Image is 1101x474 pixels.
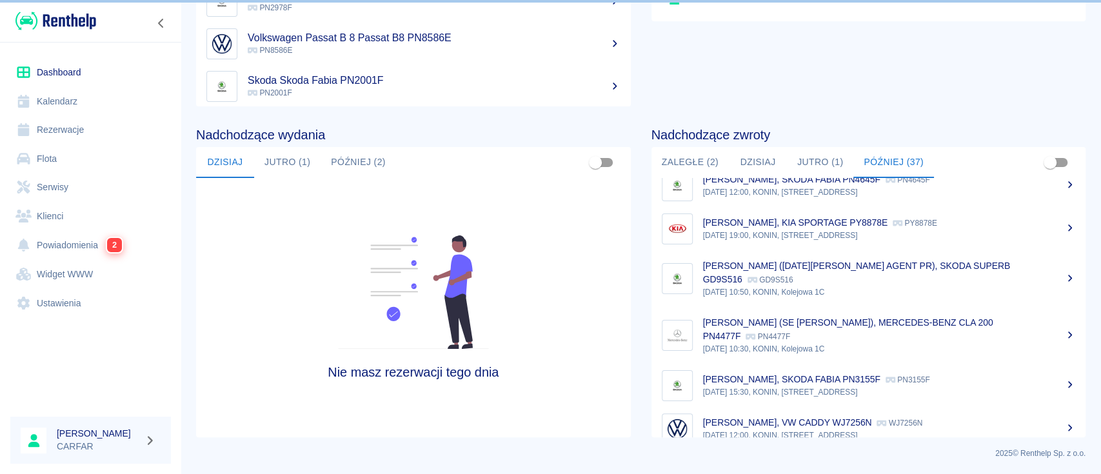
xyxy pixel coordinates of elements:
p: [DATE] 12:00, KONIN, [STREET_ADDRESS] [703,186,1076,198]
a: Widget WWW [10,260,171,289]
h4: Nadchodzące zwroty [651,127,1086,143]
p: [PERSON_NAME], SKODA FABIA PN3155F [703,374,880,384]
p: PN3155F [886,375,930,384]
img: Image [665,266,689,291]
a: Dashboard [10,58,171,87]
a: Kalendarz [10,87,171,116]
a: Ustawienia [10,289,171,318]
a: Image[PERSON_NAME], VW CADDY WJ7256N WJ7256N[DATE] 12:00, KONIN, [STREET_ADDRESS] [651,407,1086,450]
span: Pokaż przypisane tylko do mnie [583,150,608,175]
a: Klienci [10,202,171,231]
p: 2025 © Renthelp Sp. z o.o. [196,448,1086,459]
img: Image [665,323,689,348]
span: Pokaż przypisane tylko do mnie [1038,150,1062,175]
p: [PERSON_NAME], KIA SPORTAGE PY8878E [703,217,888,228]
p: [PERSON_NAME] (SE [PERSON_NAME]), MERCEDES-BENZ CLA 200 PN4477F [703,317,993,341]
p: [DATE] 19:00, KONIN, [STREET_ADDRESS] [703,230,1076,241]
h4: Nadchodzące wydania [196,127,631,143]
p: CARFAR [57,440,139,453]
p: [PERSON_NAME], SKODA FABIA PN4645F [703,174,880,184]
p: WJ7256N [877,419,922,428]
span: 2 [106,237,122,252]
a: Image[PERSON_NAME] ([DATE][PERSON_NAME] AGENT PR), SKODA SUPERB GD9S516 GD9S516[DATE] 10:50, KONI... [651,250,1086,307]
p: PN4477F [746,332,790,341]
button: Zwiń nawigację [152,15,171,32]
p: [DATE] 10:50, KONIN, Kolejowa 1C [703,286,1076,298]
button: Dzisiaj [196,147,254,178]
img: Image [665,373,689,398]
a: Serwisy [10,173,171,202]
a: Image[PERSON_NAME], SKODA FABIA PN4645F PN4645F[DATE] 12:00, KONIN, [STREET_ADDRESS] [651,164,1086,207]
a: ImageVolkswagen Passat B 8 Passat B8 PN8586E PN8586E [196,23,631,65]
h5: Skoda Skoda Fabia PN2001F [248,74,620,87]
button: Później (2) [321,147,396,178]
a: Image[PERSON_NAME] (SE [PERSON_NAME]), MERCEDES-BENZ CLA 200 PN4477F PN4477F[DATE] 10:30, KONIN, ... [651,307,1086,364]
img: Image [665,173,689,198]
p: [PERSON_NAME], VW CADDY WJ7256N [703,417,872,428]
span: PN8586E [248,46,292,55]
button: Zaległe (2) [651,147,729,178]
a: Renthelp logo [10,10,96,32]
p: [PERSON_NAME] ([DATE][PERSON_NAME] AGENT PR), SKODA SUPERB GD9S516 [703,261,1011,284]
p: [DATE] 10:30, KONIN, Kolejowa 1C [703,343,1076,355]
a: Image[PERSON_NAME], KIA SPORTAGE PY8878E PY8878E[DATE] 19:00, KONIN, [STREET_ADDRESS] [651,207,1086,250]
img: Image [665,417,689,441]
button: Później (37) [853,147,934,178]
p: PN4645F [886,175,930,184]
h4: Nie masz rezerwacji tego dnia [250,364,576,380]
a: Image[PERSON_NAME], SKODA FABIA PN3155F PN3155F[DATE] 15:30, KONIN, [STREET_ADDRESS] [651,364,1086,407]
button: Dzisiaj [729,147,787,178]
p: [DATE] 12:00, KONIN, [STREET_ADDRESS] [703,430,1076,441]
a: Powiadomienia2 [10,230,171,260]
p: [DATE] 15:30, KONIN, [STREET_ADDRESS] [703,386,1076,398]
h5: Volkswagen Passat B 8 Passat B8 PN8586E [248,32,620,44]
span: PN2978F [248,3,292,12]
img: Image [665,217,689,241]
h6: [PERSON_NAME] [57,427,139,440]
img: Fleet [330,235,497,349]
img: Image [210,32,234,56]
img: Renthelp logo [15,10,96,32]
a: Rezerwacje [10,115,171,144]
button: Jutro (1) [787,147,853,178]
span: PN2001F [248,88,292,97]
p: GD9S516 [748,275,793,284]
a: Flota [10,144,171,173]
button: Jutro (1) [254,147,321,178]
p: PY8878E [893,219,937,228]
a: ImageSkoda Skoda Fabia PN2001F PN2001F [196,65,631,108]
img: Image [210,74,234,99]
